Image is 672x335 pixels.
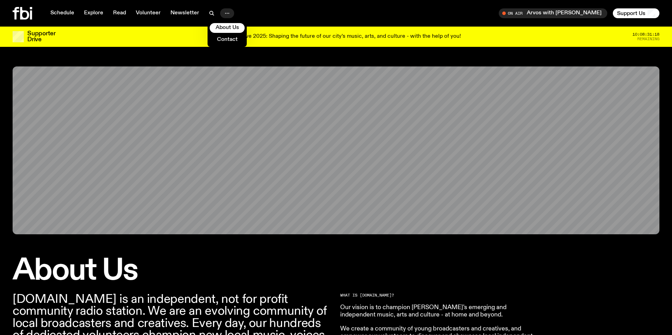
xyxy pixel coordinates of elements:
span: Support Us [617,10,645,16]
p: Supporter Drive 2025: Shaping the future of our city’s music, arts, and culture - with the help o... [211,34,461,40]
a: Schedule [46,8,78,18]
a: Explore [80,8,107,18]
a: Read [109,8,130,18]
h3: Supporter Drive [27,31,55,43]
button: Support Us [613,8,659,18]
span: Remaining [637,37,659,41]
p: Our vision is to champion [PERSON_NAME]’s emerging and independent music, arts and culture - at h... [340,304,542,319]
a: Newsletter [166,8,203,18]
a: Volunteer [132,8,165,18]
span: 10:08:31:18 [632,33,659,36]
h1: About Us [13,257,332,285]
button: On AirArvos with [PERSON_NAME] [499,8,607,18]
h2: What is [DOMAIN_NAME]? [340,293,542,297]
a: Contact [210,35,245,45]
a: About Us [210,23,245,33]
